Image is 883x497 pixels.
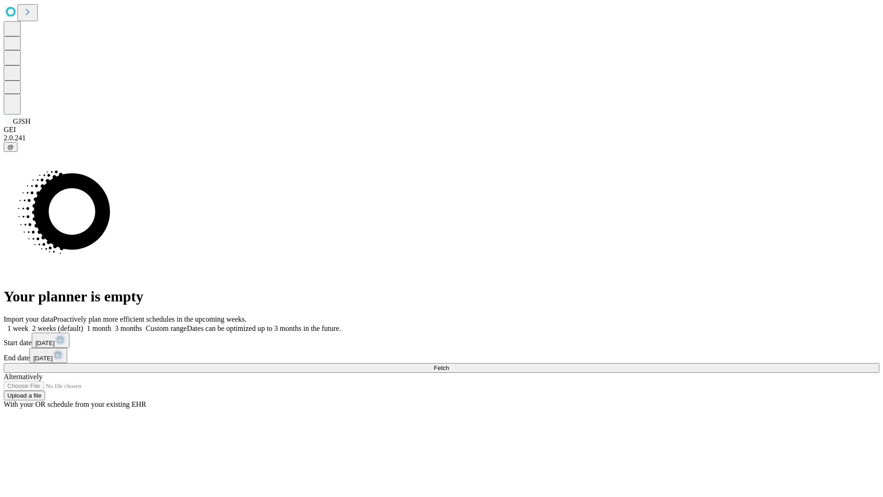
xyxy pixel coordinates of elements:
button: @ [4,142,17,152]
span: Fetch [434,364,449,371]
div: GEI [4,126,879,134]
span: Dates can be optimized up to 3 months in the future. [187,324,341,332]
span: Proactively plan more efficient schedules in the upcoming weeks. [53,315,247,323]
button: Fetch [4,363,879,373]
span: With your OR schedule from your existing EHR [4,400,146,408]
span: [DATE] [35,340,55,347]
span: Import your data [4,315,53,323]
button: Upload a file [4,391,45,400]
div: 2.0.241 [4,134,879,142]
button: [DATE] [32,333,69,348]
span: GJSH [13,117,30,125]
span: [DATE] [33,355,52,362]
span: @ [7,144,14,150]
span: Custom range [146,324,187,332]
span: 1 week [7,324,29,332]
span: 3 months [115,324,142,332]
span: 2 weeks (default) [32,324,83,332]
div: End date [4,348,879,363]
h1: Your planner is empty [4,288,879,305]
span: 1 month [87,324,111,332]
span: Alternatively [4,373,42,381]
button: [DATE] [29,348,67,363]
div: Start date [4,333,879,348]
